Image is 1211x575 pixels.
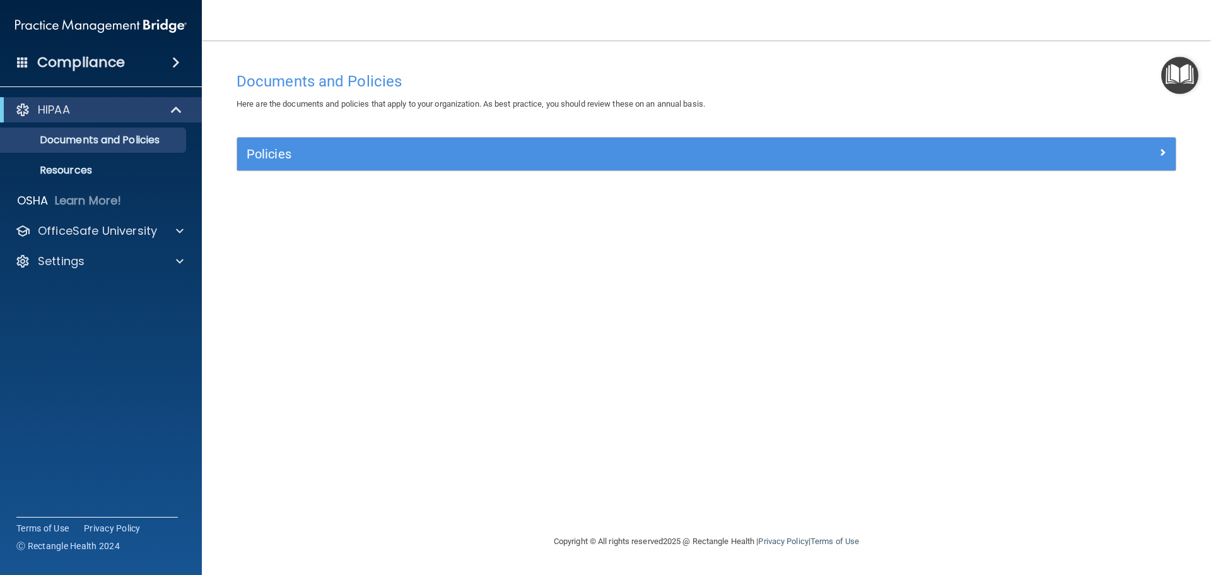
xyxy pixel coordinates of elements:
p: Settings [38,254,85,269]
a: HIPAA [15,102,183,117]
h4: Compliance [37,54,125,71]
p: Learn More! [55,193,122,208]
p: HIPAA [38,102,70,117]
button: Open Resource Center [1161,57,1198,94]
a: Privacy Policy [758,536,808,546]
a: Terms of Use [16,522,69,535]
div: Copyright © All rights reserved 2025 @ Rectangle Health | | [476,521,937,562]
span: Here are the documents and policies that apply to your organization. As best practice, you should... [237,99,705,109]
p: Resources [8,164,180,177]
h5: Policies [247,147,932,161]
a: Settings [15,254,184,269]
span: Ⓒ Rectangle Health 2024 [16,540,120,552]
p: OfficeSafe University [38,223,157,239]
a: Privacy Policy [84,522,141,535]
a: OfficeSafe University [15,223,184,239]
img: PMB logo [15,13,187,39]
p: OSHA [17,193,49,208]
a: Policies [247,144,1166,164]
p: Documents and Policies [8,134,180,146]
a: Terms of Use [810,536,859,546]
h4: Documents and Policies [237,73,1176,90]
